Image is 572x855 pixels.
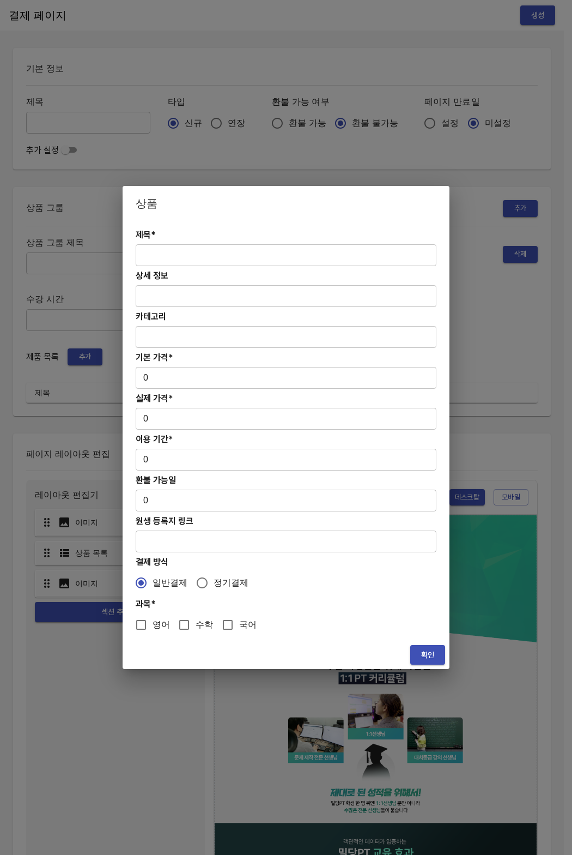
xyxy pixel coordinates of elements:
[136,270,436,281] h4: 상세 정보
[239,618,257,631] span: 국어
[153,576,188,589] span: 일반결제
[136,393,436,404] h4: 실제 가격*
[419,648,436,662] span: 확인
[410,645,445,665] button: 확인
[136,434,436,444] h4: 이용 기간*
[136,352,436,363] h4: 기본 가격*
[136,475,436,485] h4: 환불 가능일
[214,576,249,589] span: 정기결제
[153,618,170,631] span: 영어
[136,311,436,322] h4: 카테고리
[136,557,436,567] h4: 결제 방식
[136,516,436,526] h4: 원생 등록지 링크
[136,195,436,212] h2: 상품
[196,618,213,631] span: 수학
